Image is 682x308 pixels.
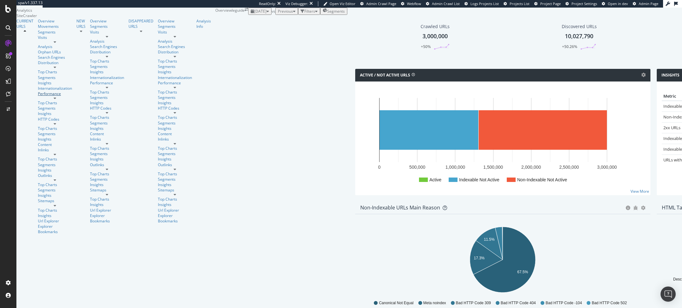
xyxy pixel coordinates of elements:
[158,115,192,120] div: Top Charts
[633,206,638,210] div: bug
[562,23,597,30] div: Discovered URLs
[158,213,192,224] a: Explorer Bookmarks
[484,237,494,242] text: 11.5%
[38,35,72,40] div: Visits
[90,171,124,177] div: Top Charts
[158,120,192,126] div: Segments
[38,131,72,136] div: Segments
[38,60,72,65] a: Distribution
[90,120,124,126] a: Segments
[90,162,124,167] div: Outlinks
[285,1,308,6] div: Viz Debugger:
[38,156,72,162] a: Top Charts
[631,189,649,194] a: View More
[38,142,72,147] a: Content
[196,18,211,29] a: Analysis Info
[245,8,248,11] div: arrow-right-arrow-left
[459,177,500,182] text: Indexable Not Active
[158,146,192,151] a: Top Charts
[432,1,460,6] span: Admin Crawl List
[38,117,72,122] a: HTTP Codes
[38,213,72,218] div: Insights
[16,18,33,29] div: CURRENT URLS
[90,58,124,64] div: Top Charts
[90,100,124,106] a: Insights
[158,80,192,86] div: Performance
[421,44,431,49] div: +50%
[90,89,124,95] a: Top Charts
[158,49,192,55] a: Distribution
[38,75,72,80] a: Segments
[38,167,72,173] a: Insights
[158,187,192,193] a: Sitemaps
[90,75,124,80] div: Internationalization
[38,182,72,187] div: Top Charts
[38,80,72,86] a: Insights
[38,126,72,131] div: Top Charts
[426,1,460,6] a: Admin Crawl List
[38,49,72,55] a: Orphan URLs
[320,8,347,15] button: Segments
[158,131,192,136] a: Content
[661,72,679,78] h4: Insights
[360,204,440,211] div: Non-Indexable URLs Main Reason
[38,187,72,193] a: Segments
[158,24,192,29] a: Segments
[379,300,413,306] span: Canonical Not Equal
[38,198,72,203] a: Sitemaps
[464,1,499,6] a: Logs Projects List
[90,196,124,202] a: Top Charts
[158,202,192,207] div: Insights
[158,196,192,202] div: Top Charts
[158,100,192,106] a: Insights
[330,1,356,6] span: Open Viz Editor
[90,80,124,86] div: Performance
[158,89,192,95] div: Top Charts
[90,24,124,29] a: Segments
[278,9,293,14] span: Previous
[90,182,124,187] a: Insights
[661,287,676,302] div: Open Intercom Messenger
[158,39,192,44] div: Analysis
[90,106,124,111] a: HTTP Codes
[158,106,192,111] div: HTTP Codes
[366,1,396,6] span: Admin Crawl Page
[90,187,124,193] a: Sitemaps
[38,18,72,24] div: Overview
[360,1,396,6] a: Admin Crawl Page
[90,177,124,182] a: Segments
[626,206,630,210] div: circle-info
[38,111,72,116] div: Insights
[90,151,124,156] a: Segments
[474,256,485,260] text: 17.3%
[158,126,192,131] div: Insights
[158,182,192,187] a: Insights
[360,224,645,298] div: A chart.
[90,29,124,35] div: Visits
[158,44,185,49] a: Search Engines
[158,162,192,167] div: Outlinks
[38,193,72,198] a: Insights
[158,58,192,64] div: Top Charts
[38,29,72,35] a: Segments
[327,9,345,14] span: Segments
[90,156,124,162] a: Insights
[38,224,72,234] div: Explorer Bookmarks
[129,18,153,29] a: DISAPPEARED URLS
[90,64,124,69] div: Segments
